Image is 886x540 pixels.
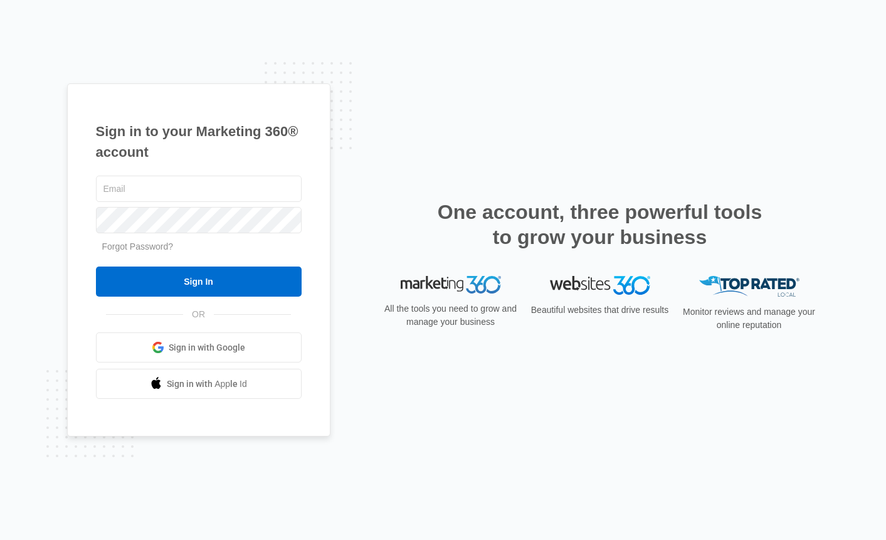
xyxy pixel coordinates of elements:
[96,267,302,297] input: Sign In
[102,241,174,251] a: Forgot Password?
[169,341,245,354] span: Sign in with Google
[434,199,766,250] h2: One account, three powerful tools to grow your business
[96,176,302,202] input: Email
[183,308,214,321] span: OR
[96,369,302,399] a: Sign in with Apple Id
[167,378,247,391] span: Sign in with Apple Id
[699,276,799,297] img: Top Rated Local
[96,121,302,162] h1: Sign in to your Marketing 360® account
[550,276,650,294] img: Websites 360
[96,332,302,363] a: Sign in with Google
[401,276,501,294] img: Marketing 360
[530,304,670,317] p: Beautiful websites that drive results
[679,305,820,332] p: Monitor reviews and manage your online reputation
[381,302,521,329] p: All the tools you need to grow and manage your business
